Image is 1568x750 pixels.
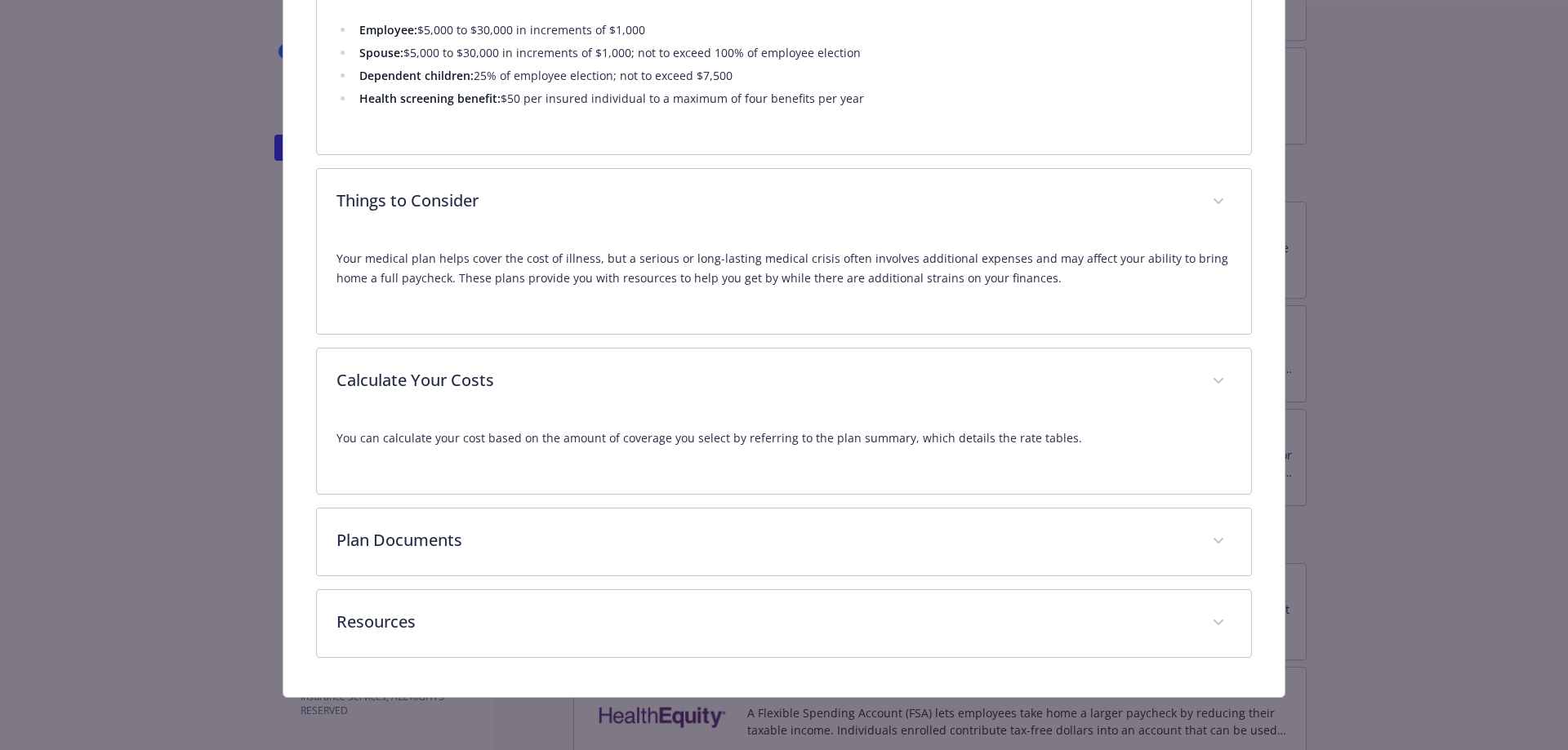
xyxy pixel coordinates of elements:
p: Plan Documents [336,528,1193,553]
div: Calculate Your Costs [317,415,1252,494]
li: $5,000 to $30,000 in increments of $1,000; not to exceed 100% of employee election [354,43,1232,63]
div: Critical Illness Insurance Coverage Amounts [317,4,1252,154]
div: Plan Documents [317,508,1252,575]
p: Things to Consider [336,189,1193,213]
p: You can calculate your cost based on the amount of coverage you select by referring to the plan s... [336,428,1232,448]
strong: Employee: [359,22,417,38]
li: $5,000 to $30,000 in increments of $1,000 [354,20,1232,40]
p: Your medical plan helps cover the cost of illness, but a serious or long-lasting medical crisis o... [336,249,1232,288]
div: Things to Consider [317,236,1252,334]
strong: Spouse: [359,45,403,60]
div: Resources [317,590,1252,657]
strong: Dependent children: [359,68,474,83]
p: Resources [336,610,1193,634]
p: Calculate Your Costs [336,368,1193,393]
li: $50 per insured individual to a maximum of four benefits per year [354,89,1232,109]
div: Things to Consider [317,169,1252,236]
div: Calculate Your Costs [317,348,1252,415]
strong: Health screening benefit: [359,91,501,106]
li: 25% of employee election; not to exceed $7,500 [354,66,1232,86]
